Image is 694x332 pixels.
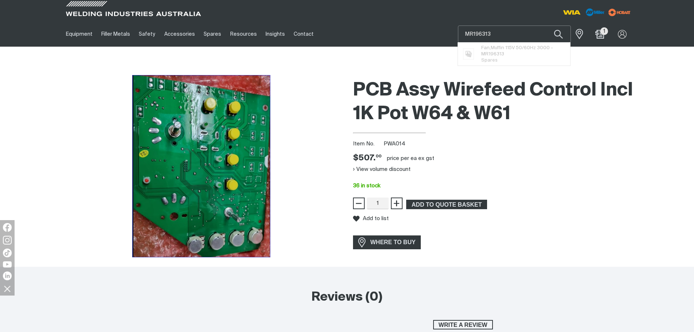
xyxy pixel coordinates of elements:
button: Add PCB Assy Wirefeed Control Incl 1K Pot W64 & W61 to the shopping cart [406,200,487,209]
a: Safety [134,22,160,47]
span: Item No. [353,140,383,148]
sup: 00 [376,154,381,158]
ul: Suggestions [458,42,570,66]
a: Spares [199,22,226,47]
a: Filler Metals [97,22,134,47]
input: Product name or item number... [458,26,571,42]
span: Add to list [363,215,389,222]
img: YouTube [3,261,12,267]
img: hide socials [1,282,13,295]
span: Spares [481,58,498,63]
img: miller [606,7,633,18]
img: TikTok [3,249,12,257]
span: + [393,197,400,210]
h1: PCB Assy Wirefeed Control Incl 1K Pot W64 & W61 [353,79,633,126]
div: Price [353,153,381,164]
button: View volume discount [353,164,411,175]
button: Write a review [433,320,493,329]
span: WHERE TO BUY [366,237,420,248]
span: Fan,Muffin 115V 50/60Hz 3000 - [481,45,565,57]
span: PWA014 [384,141,405,147]
a: Insights [261,22,289,47]
span: − [355,197,362,210]
h2: Reviews (0) [201,289,493,305]
span: ADD TO QUOTE BASKET [407,200,486,209]
div: price per EA [387,155,417,162]
a: Resources [226,22,261,47]
span: MR196313 [481,52,504,56]
span: $507. [353,153,381,164]
img: PCB Assy Wirefeed Control Incl 1K Pot W64 & W61 [132,75,270,257]
a: Accessories [160,22,199,47]
span: Write a review [434,320,492,329]
a: Contact [289,22,318,47]
img: Facebook [3,223,12,232]
nav: Main [62,22,490,47]
span: 36 in stock [353,183,380,188]
button: Search products [546,26,571,43]
div: ex gst [418,155,434,162]
a: WHERE TO BUY [353,235,421,249]
img: Instagram [3,236,12,245]
button: Add to list [353,215,389,222]
img: LinkedIn [3,272,12,280]
a: Equipment [62,22,97,47]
